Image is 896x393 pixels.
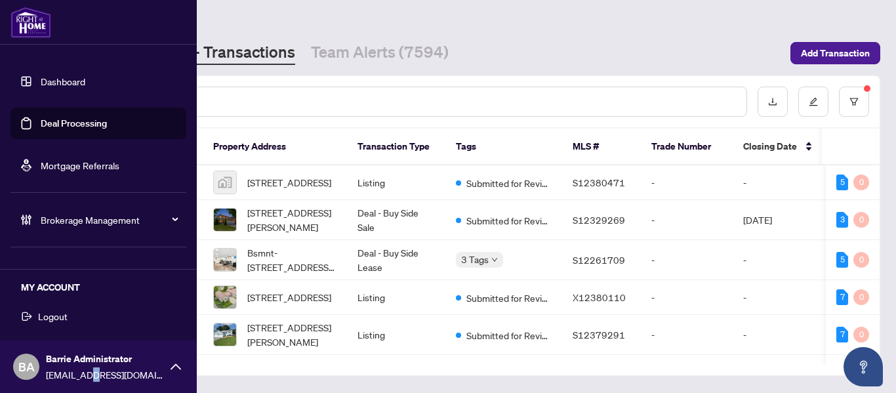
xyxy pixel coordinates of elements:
[641,280,733,315] td: -
[573,176,625,188] span: S12380471
[798,87,828,117] button: edit
[347,240,445,280] td: Deal - Buy Side Lease
[10,7,51,38] img: logo
[247,175,331,190] span: [STREET_ADDRESS]
[491,257,498,263] span: down
[809,97,818,106] span: edit
[641,315,733,355] td: -
[573,254,625,266] span: S12261709
[247,205,336,234] span: [STREET_ADDRESS][PERSON_NAME]
[214,323,236,346] img: thumbnail-img
[573,329,625,341] span: S12379291
[573,291,626,303] span: X12380110
[853,175,869,190] div: 0
[641,129,733,165] th: Trade Number
[853,212,869,228] div: 0
[801,43,870,64] span: Add Transaction
[641,200,733,240] td: -
[562,129,641,165] th: MLS #
[46,367,164,382] span: [EMAIL_ADDRESS][DOMAIN_NAME]
[347,200,445,240] td: Deal - Buy Side Sale
[466,291,552,305] span: Submitted for Review
[347,165,445,200] td: Listing
[21,280,186,295] h5: MY ACCOUNT
[41,75,85,87] a: Dashboard
[573,214,625,226] span: S12329269
[790,42,880,64] button: Add Transaction
[347,129,445,165] th: Transaction Type
[41,159,119,171] a: Mortgage Referrals
[836,175,848,190] div: 5
[849,97,859,106] span: filter
[214,171,236,194] img: thumbnail-img
[445,129,562,165] th: Tags
[844,347,883,386] button: Open asap
[641,240,733,280] td: -
[18,358,35,376] span: BA
[733,200,825,240] td: [DATE]
[203,129,347,165] th: Property Address
[347,280,445,315] td: Listing
[836,212,848,228] div: 3
[41,213,177,227] span: Brokerage Management
[461,252,489,267] span: 3 Tags
[743,139,797,154] span: Closing Date
[214,249,236,271] img: thumbnail-img
[641,165,733,200] td: -
[41,117,107,129] a: Deal Processing
[733,129,825,165] th: Closing Date
[733,165,825,200] td: -
[10,305,186,327] button: Logout
[768,97,777,106] span: download
[853,289,869,305] div: 0
[853,327,869,342] div: 0
[466,176,552,190] span: Submitted for Review
[311,41,449,65] a: Team Alerts (7594)
[466,328,552,342] span: Submitted for Review
[733,240,825,280] td: -
[836,289,848,305] div: 7
[839,87,869,117] button: filter
[758,87,788,117] button: download
[214,209,236,231] img: thumbnail-img
[853,252,869,268] div: 0
[247,245,336,274] span: Bsmnt-[STREET_ADDRESS][PERSON_NAME]
[38,306,68,327] span: Logout
[466,213,552,228] span: Submitted for Review
[836,327,848,342] div: 7
[733,280,825,315] td: -
[214,286,236,308] img: thumbnail-img
[733,315,825,355] td: -
[46,352,164,366] span: Barrie Administrator
[836,252,848,268] div: 5
[247,290,331,304] span: [STREET_ADDRESS]
[247,320,336,349] span: [STREET_ADDRESS][PERSON_NAME]
[347,315,445,355] td: Listing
